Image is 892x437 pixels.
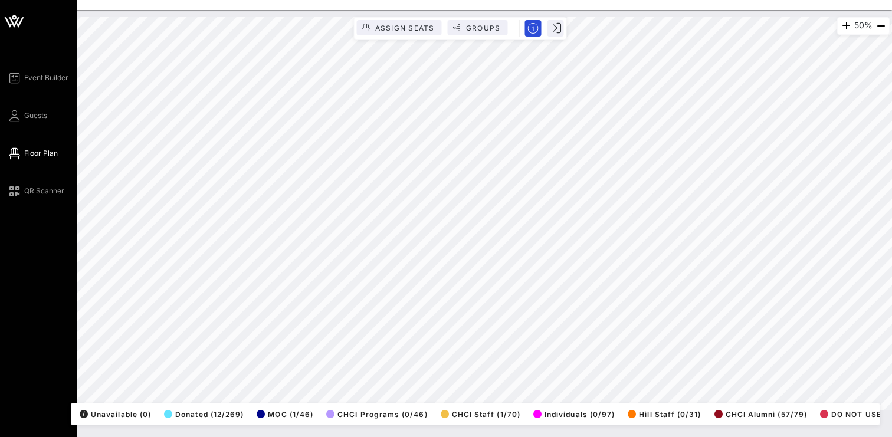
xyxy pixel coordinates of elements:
[253,406,313,422] button: MOC (1/46)
[448,20,508,35] button: Groups
[624,406,701,422] button: Hill Staff (0/31)
[7,184,64,198] a: QR Scanner
[24,110,47,121] span: Guests
[257,410,313,419] span: MOC (1/46)
[80,410,88,418] div: /
[7,109,47,123] a: Guests
[628,410,701,419] span: Hill Staff (0/31)
[80,410,151,419] span: Unavailable (0)
[164,410,244,419] span: Donated (12/269)
[533,410,615,419] span: Individuals (0/97)
[323,406,428,422] button: CHCI Programs (0/46)
[24,73,68,83] span: Event Builder
[7,71,68,85] a: Event Builder
[530,406,615,422] button: Individuals (0/97)
[24,186,64,196] span: QR Scanner
[437,406,520,422] button: CHCI Staff (1/70)
[24,148,58,159] span: Floor Plan
[711,406,807,422] button: CHCI Alumni (57/79)
[441,410,520,419] span: CHCI Staff (1/70)
[76,406,151,422] button: /Unavailable (0)
[160,406,244,422] button: Donated (12/269)
[837,17,890,35] div: 50%
[357,20,442,35] button: Assign Seats
[714,410,807,419] span: CHCI Alumni (57/79)
[465,24,501,32] span: Groups
[375,24,435,32] span: Assign Seats
[326,410,428,419] span: CHCI Programs (0/46)
[7,146,58,160] a: Floor Plan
